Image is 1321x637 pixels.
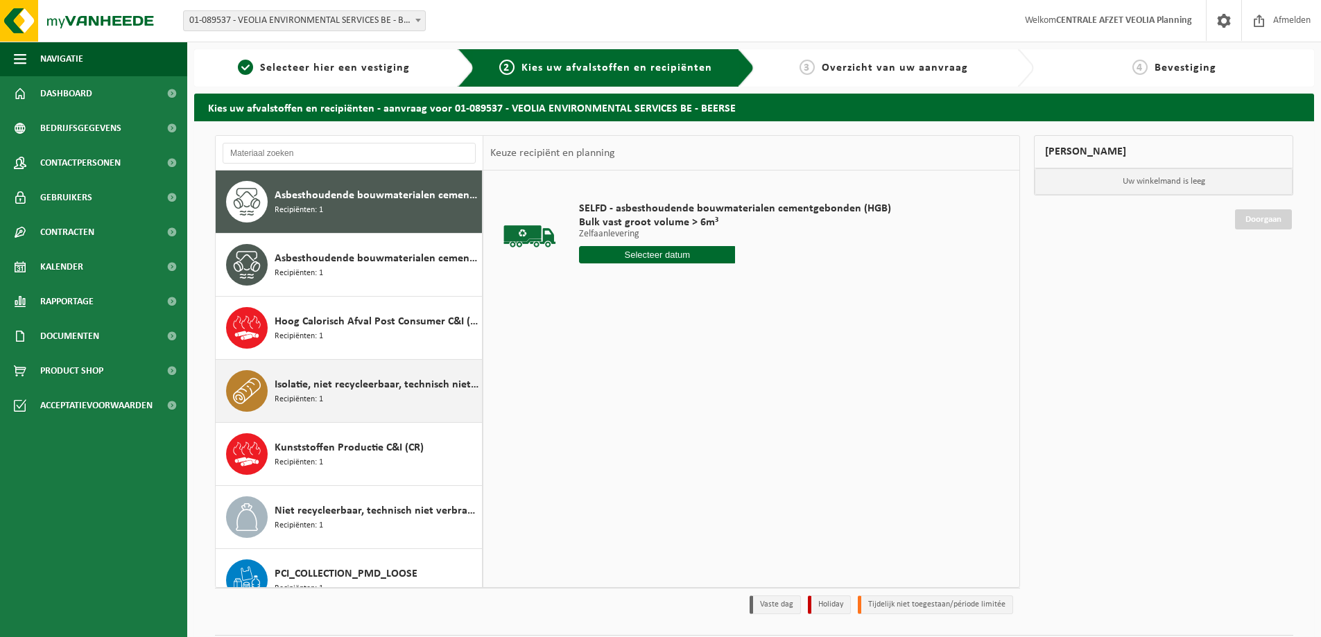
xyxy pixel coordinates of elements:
[216,234,483,297] button: Asbesthoudende bouwmaterialen cementgebonden met isolatie(hechtgebonden) Recipiënten: 1
[216,360,483,423] button: Isolatie, niet recycleerbaar, technisch niet verbrandbaar (brandbaar) Recipiënten: 1
[40,111,121,146] span: Bedrijfsgegevens
[1035,168,1293,195] p: Uw winkelmand is leeg
[579,202,891,216] span: SELFD - asbesthoudende bouwmaterialen cementgebonden (HGB)
[40,215,94,250] span: Contracten
[260,62,410,73] span: Selecteer hier een vestiging
[808,595,851,614] li: Holiday
[275,376,478,393] span: Isolatie, niet recycleerbaar, technisch niet verbrandbaar (brandbaar)
[216,297,483,360] button: Hoog Calorisch Afval Post Consumer C&I (CR) Recipiënten: 1
[579,229,891,239] p: Zelfaanlevering
[216,549,483,612] button: PCI_COLLECTION_PMD_LOOSE Recipiënten: 1
[184,11,425,30] span: 01-089537 - VEOLIA ENVIRONMENTAL SERVICES BE - BEERSE
[238,60,253,75] span: 1
[40,42,83,76] span: Navigatie
[483,136,622,171] div: Keuze recipiënt en planning
[275,393,323,406] span: Recipiënten: 1
[800,60,815,75] span: 3
[1034,135,1293,168] div: [PERSON_NAME]
[1235,209,1292,229] a: Doorgaan
[40,180,92,215] span: Gebruikers
[275,519,323,532] span: Recipiënten: 1
[275,456,323,469] span: Recipiënten: 1
[201,60,447,76] a: 1Selecteer hier een vestiging
[194,94,1314,121] h2: Kies uw afvalstoffen en recipiënten - aanvraag voor 01-089537 - VEOLIA ENVIRONMENTAL SERVICES BE ...
[275,566,417,582] span: PCI_COLLECTION_PMD_LOOSE
[40,388,153,423] span: Acceptatievoorwaarden
[223,143,476,164] input: Materiaal zoeken
[40,76,92,111] span: Dashboard
[40,146,121,180] span: Contactpersonen
[275,250,478,267] span: Asbesthoudende bouwmaterialen cementgebonden met isolatie(hechtgebonden)
[822,62,968,73] span: Overzicht van uw aanvraag
[750,595,801,614] li: Vaste dag
[216,171,483,234] button: Asbesthoudende bouwmaterialen cementgebonden (hechtgebonden) Recipiënten: 1
[40,319,99,354] span: Documenten
[275,313,478,330] span: Hoog Calorisch Afval Post Consumer C&I (CR)
[1132,60,1148,75] span: 4
[275,204,323,217] span: Recipiënten: 1
[499,60,515,75] span: 2
[216,423,483,486] button: Kunststoffen Productie C&I (CR) Recipiënten: 1
[521,62,712,73] span: Kies uw afvalstoffen en recipiënten
[216,486,483,549] button: Niet recycleerbaar, technisch niet verbrandbaar afval (brandbaar) Recipiënten: 1
[275,439,424,456] span: Kunststoffen Productie C&I (CR)
[579,246,735,263] input: Selecteer datum
[275,267,323,280] span: Recipiënten: 1
[579,216,891,229] span: Bulk vast groot volume > 6m³
[858,595,1013,614] li: Tijdelijk niet toegestaan/période limitée
[275,582,323,595] span: Recipiënten: 1
[275,187,478,204] span: Asbesthoudende bouwmaterialen cementgebonden (hechtgebonden)
[1155,62,1216,73] span: Bevestiging
[275,503,478,519] span: Niet recycleerbaar, technisch niet verbrandbaar afval (brandbaar)
[1056,15,1192,26] strong: CENTRALE AFZET VEOLIA Planning
[275,330,323,343] span: Recipiënten: 1
[183,10,426,31] span: 01-089537 - VEOLIA ENVIRONMENTAL SERVICES BE - BEERSE
[40,354,103,388] span: Product Shop
[40,284,94,319] span: Rapportage
[40,250,83,284] span: Kalender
